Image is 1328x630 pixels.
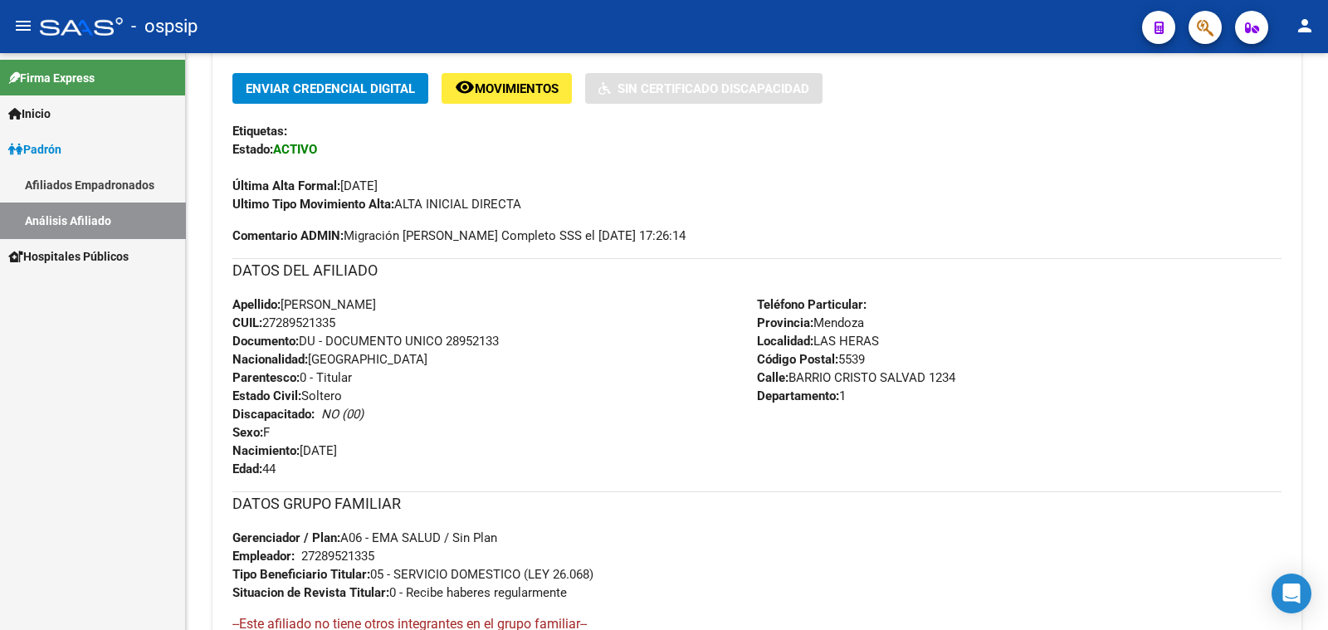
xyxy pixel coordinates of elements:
[757,370,788,385] strong: Calle:
[232,228,344,243] strong: Comentario ADMIN:
[232,73,428,104] button: Enviar Credencial Digital
[232,530,497,545] span: A06 - EMA SALUD / Sin Plan
[232,352,308,367] strong: Nacionalidad:
[232,352,427,367] span: [GEOGRAPHIC_DATA]
[8,105,51,123] span: Inicio
[232,297,281,312] strong: Apellido:
[232,549,295,564] strong: Empleador:
[232,530,340,545] strong: Gerenciador / Plan:
[232,492,1282,515] h3: DATOS GRUPO FAMILIAR
[1272,574,1311,613] div: Open Intercom Messenger
[232,315,262,330] strong: CUIL:
[8,69,95,87] span: Firma Express
[232,197,521,212] span: ALTA INICIAL DIRECTA
[232,259,1282,282] h3: DATOS DEL AFILIADO
[8,247,129,266] span: Hospitales Públicos
[232,370,300,385] strong: Parentesco:
[232,407,315,422] strong: Discapacitado:
[301,547,374,565] div: 27289521335
[757,388,846,403] span: 1
[246,81,415,96] span: Enviar Credencial Digital
[8,140,61,159] span: Padrón
[232,462,262,476] strong: Edad:
[232,227,686,245] span: Migración [PERSON_NAME] Completo SSS el [DATE] 17:26:14
[232,142,273,157] strong: Estado:
[475,81,559,96] span: Movimientos
[321,407,364,422] i: NO (00)
[232,178,378,193] span: [DATE]
[1295,16,1315,36] mat-icon: person
[13,16,33,36] mat-icon: menu
[757,315,864,330] span: Mendoza
[232,370,352,385] span: 0 - Titular
[585,73,823,104] button: Sin Certificado Discapacidad
[757,370,955,385] span: BARRIO CRISTO SALVAD 1234
[757,315,813,330] strong: Provincia:
[273,142,317,157] strong: ACTIVO
[455,77,475,97] mat-icon: remove_red_eye
[757,297,867,312] strong: Teléfono Particular:
[757,352,865,367] span: 5539
[757,352,838,367] strong: Código Postal:
[757,334,813,349] strong: Localidad:
[618,81,809,96] span: Sin Certificado Discapacidad
[232,425,270,440] span: F
[232,178,340,193] strong: Última Alta Formal:
[232,388,342,403] span: Soltero
[232,585,389,600] strong: Situacion de Revista Titular:
[232,315,335,330] span: 27289521335
[442,73,572,104] button: Movimientos
[757,388,839,403] strong: Departamento:
[232,443,337,458] span: [DATE]
[232,197,394,212] strong: Ultimo Tipo Movimiento Alta:
[232,567,370,582] strong: Tipo Beneficiario Titular:
[131,8,198,45] span: - ospsip
[232,585,567,600] span: 0 - Recibe haberes regularmente
[232,334,299,349] strong: Documento:
[232,297,376,312] span: [PERSON_NAME]
[232,443,300,458] strong: Nacimiento:
[232,334,499,349] span: DU - DOCUMENTO UNICO 28952133
[232,425,263,440] strong: Sexo:
[232,124,287,139] strong: Etiquetas:
[232,388,301,403] strong: Estado Civil:
[757,334,879,349] span: LAS HERAS
[232,567,593,582] span: 05 - SERVICIO DOMESTICO (LEY 26.068)
[232,462,276,476] span: 44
